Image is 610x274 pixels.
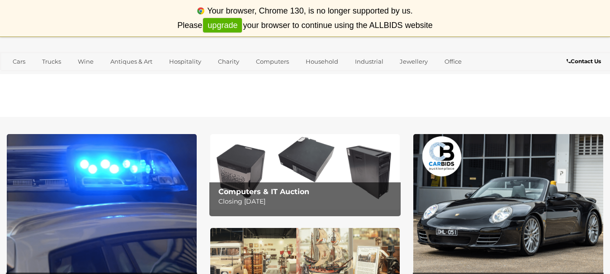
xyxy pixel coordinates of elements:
a: Wine [72,54,99,69]
a: upgrade [203,18,242,33]
b: Contact Us [567,58,601,65]
a: Computers & IT Auction Computers & IT Auction Closing [DATE] [210,134,400,210]
a: Contact Us [567,56,603,66]
a: Household [300,54,344,69]
a: Sports [7,69,37,84]
a: Computers [250,54,295,69]
a: Office [439,54,468,69]
b: Computers & IT Auction [218,187,309,196]
a: Charity [212,54,245,69]
p: Closing [DATE] [218,196,396,207]
a: Hospitality [163,54,207,69]
a: Cars [7,54,31,69]
img: Computers & IT Auction [210,134,400,210]
a: Antiques & Art [104,54,158,69]
a: [GEOGRAPHIC_DATA] [42,69,118,84]
a: Jewellery [394,54,434,69]
a: Trucks [36,54,67,69]
a: Industrial [349,54,389,69]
